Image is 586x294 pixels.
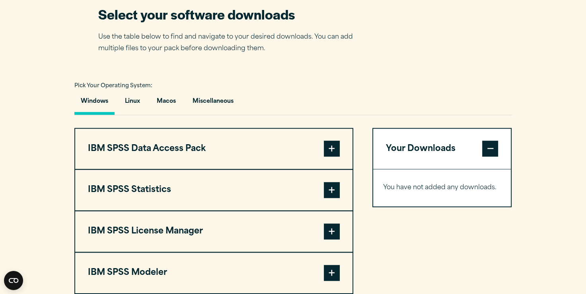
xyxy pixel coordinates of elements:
[75,253,352,293] button: IBM SPSS Modeler
[4,271,23,290] button: Open CMP widget
[75,129,352,169] button: IBM SPSS Data Access Pack
[119,92,146,115] button: Linux
[383,182,501,194] p: You have not added any downloads.
[150,92,182,115] button: Macos
[75,170,352,210] button: IBM SPSS Statistics
[74,83,152,88] span: Pick Your Operating System:
[74,92,115,115] button: Windows
[373,129,511,169] button: Your Downloads
[75,211,352,252] button: IBM SPSS License Manager
[98,5,365,23] h2: Select your software downloads
[186,92,240,115] button: Miscellaneous
[98,31,365,55] p: Use the table below to find and navigate to your desired downloads. You can add multiple files to...
[373,169,511,206] div: Your Downloads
